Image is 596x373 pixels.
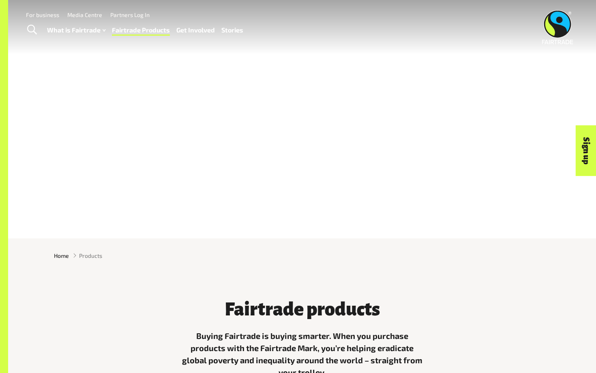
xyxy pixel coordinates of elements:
a: For business [26,11,59,18]
a: Fairtrade Products [112,24,170,36]
a: Get Involved [176,24,215,36]
a: Media Centre [67,11,102,18]
a: Toggle Search [22,20,42,40]
img: Fairtrade Australia New Zealand logo [542,10,573,44]
span: Products [79,251,102,260]
a: Home [54,251,69,260]
a: Stories [221,24,243,36]
a: What is Fairtrade [47,24,105,36]
h3: Fairtrade products [180,299,424,319]
a: Partners Log In [110,11,150,18]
